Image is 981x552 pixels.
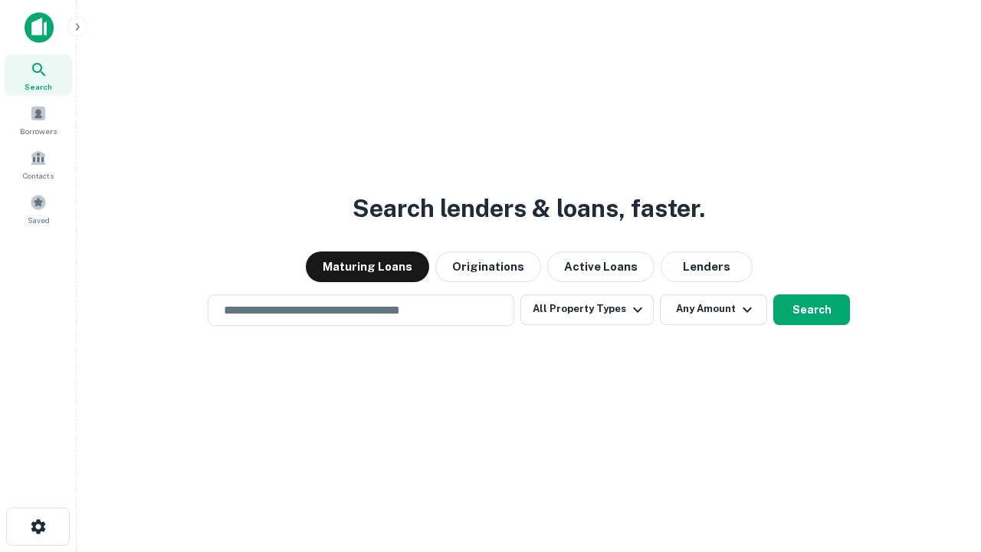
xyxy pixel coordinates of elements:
[306,251,429,282] button: Maturing Loans
[28,214,50,226] span: Saved
[773,294,850,325] button: Search
[20,125,57,137] span: Borrowers
[547,251,655,282] button: Active Loans
[660,294,767,325] button: Any Amount
[25,12,54,43] img: capitalize-icon.png
[520,294,654,325] button: All Property Types
[23,169,54,182] span: Contacts
[435,251,541,282] button: Originations
[661,251,753,282] button: Lenders
[5,143,72,185] a: Contacts
[5,54,72,96] a: Search
[5,99,72,140] a: Borrowers
[5,188,72,229] a: Saved
[25,80,52,93] span: Search
[904,429,981,503] iframe: Chat Widget
[353,190,705,227] h3: Search lenders & loans, faster.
